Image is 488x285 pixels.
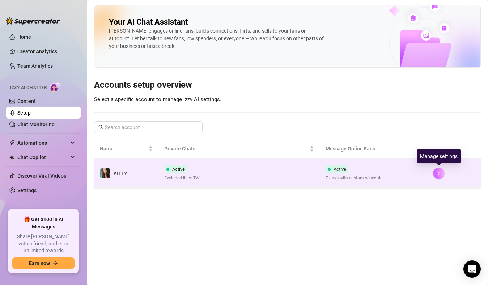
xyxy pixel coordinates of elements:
span: 🎁 Get $100 in AI Messages [12,216,75,230]
span: KITTY [114,170,127,176]
button: Earn nowarrow-right [12,257,75,269]
span: Automations [17,137,69,149]
span: Private Chats [164,145,308,153]
a: Settings [17,187,37,193]
span: Share [PERSON_NAME] with a friend, and earn unlimited rewards [12,233,75,255]
span: right [436,171,441,176]
span: 7 days with custom schedule [326,175,382,182]
th: Private Chats [158,139,319,159]
span: Select a specific account to manage Izzy AI settings. [94,96,221,103]
img: AI Chatter [50,82,61,92]
th: Message Online Fans [320,139,427,159]
h2: Your AI Chat Assistant [109,17,188,27]
span: Excluded lists: TW [164,175,200,182]
img: Chat Copilot [9,155,14,160]
div: Manage settings [417,149,461,163]
a: Content [17,98,36,104]
span: search [98,125,103,130]
img: KITTY [100,168,110,178]
div: Open Intercom Messenger [463,260,481,278]
a: Discover Viral Videos [17,173,66,179]
input: Search account [105,123,192,131]
a: Chat Monitoring [17,121,55,127]
img: logo-BBDzfeDw.svg [6,17,60,25]
a: Creator Analytics [17,46,75,57]
span: Earn now [29,260,50,266]
span: Chat Copilot [17,152,69,163]
span: Active [334,166,346,172]
span: Name [100,145,147,153]
button: right [433,168,445,179]
a: Setup [17,110,31,116]
span: thunderbolt [9,140,15,146]
span: arrow-right [53,261,58,266]
span: Active [172,166,185,172]
a: Team Analytics [17,63,53,69]
div: [PERSON_NAME] engages online fans, builds connections, flirts, and sells to your fans on autopilo... [109,27,326,50]
th: Name [94,139,158,159]
span: Izzy AI Chatter [10,84,47,91]
h3: Accounts setup overview [94,79,481,91]
a: Home [17,34,31,40]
